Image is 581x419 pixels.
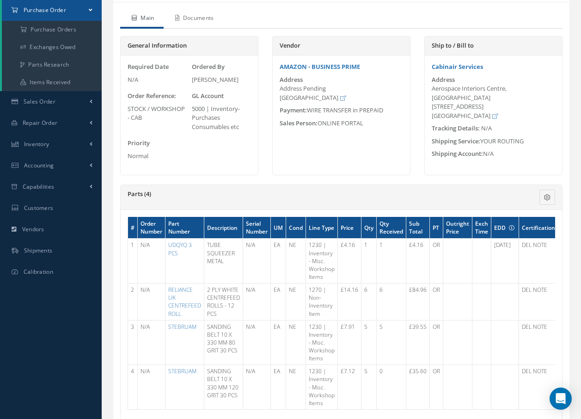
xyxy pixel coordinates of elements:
td: N/A [243,239,271,283]
td: 1 [377,239,406,283]
label: Priority [128,139,150,148]
th: UM [271,217,286,239]
th: Price [338,217,361,239]
td: £39.55 [406,320,430,365]
h5: Parts (4) [128,191,482,198]
td: EA [271,283,286,320]
td: 5 [361,365,377,410]
td: N/A [243,320,271,365]
th: Exch Time [472,217,491,239]
td: EA [271,239,286,283]
th: Outright Price [443,217,472,239]
td: £4.16 [338,239,361,283]
td: £7.91 [338,320,361,365]
td: NE [286,365,306,410]
span: Shipping Account: [432,149,483,158]
div: N/A [128,75,187,85]
a: RELIANCE UK CENTREFEED ROLL [168,286,201,317]
td: £4.16 [406,239,430,283]
span: Sales Person: [280,119,318,127]
td: N/A [138,283,165,320]
div: N/A [425,149,562,159]
label: Order Reference: [128,92,176,101]
th: Sub Total [406,217,430,239]
span: Calibration [24,268,53,276]
div: ONLINE PORTAL [273,119,410,128]
span: Accounting [24,161,54,169]
span: N/A [481,124,492,132]
a: Parts Research [2,56,102,74]
th: Certifications [519,217,561,239]
span: Shipping Service: [432,137,480,145]
h5: Ship to / Bill to [432,42,555,49]
td: DEL NOTE [519,365,561,410]
td: 1270 | Non-Inventory Item [306,283,338,320]
td: 2 [128,283,138,320]
div: YOUR ROUTING [425,137,562,146]
a: Cabinair Services [432,62,483,71]
h5: Vendor [280,42,403,49]
a: UDQYQ 3 PCS [168,241,192,257]
td: £7.12 [338,365,361,410]
div: WIRE TRANSFER in PREPAID [273,106,410,115]
a: Items Received [2,74,102,91]
td: N/A [138,365,165,410]
td: [DATE] [491,239,519,283]
th: Serial Number [243,217,271,239]
span: Shipments [24,246,53,254]
div: Normal [128,152,187,161]
td: 1 [361,239,377,283]
a: AMAZON - BUSINESS PRIME [280,62,360,71]
span: Tracking Details: [432,124,480,132]
a: Main [120,9,164,29]
td: OR [430,239,443,283]
td: EA [271,365,286,410]
td: OR [430,320,443,365]
span: Payment: [280,106,307,114]
span: Purchase Order [24,6,66,14]
td: OR [430,365,443,410]
a: STEBRUAM [168,323,196,331]
td: £84.96 [406,283,430,320]
a: Exchanges Owed [2,38,102,56]
div: Open Intercom Messenger [550,388,572,410]
th: Order Number [138,217,165,239]
div: [PERSON_NAME] [192,75,251,85]
td: 1 [128,239,138,283]
td: DEL NOTE [519,320,561,365]
th: Cond [286,217,306,239]
td: SANDING BELT 10 X 330 MM 120 GRIT 30 PCS [204,365,243,410]
td: NE [286,239,306,283]
td: 1230 | Inventory - Misc. Workshop Items [306,239,338,283]
th: Part Number [165,217,204,239]
td: N/A [243,365,271,410]
td: 6 [361,283,377,320]
th: EDD [491,217,519,239]
span: Inventory [24,140,49,148]
td: N/A [243,283,271,320]
div: Aerospace Interiors Centre, [GEOGRAPHIC_DATA] [STREET_ADDRESS] [GEOGRAPHIC_DATA] [432,84,555,120]
h5: General Information [128,42,251,49]
td: N/A [138,320,165,365]
th: Line Type [306,217,338,239]
th: Qty [361,217,377,239]
td: £14.16 [338,283,361,320]
label: Address [280,76,303,83]
a: STEBRUAM [168,367,196,375]
span: Sales Order [24,98,55,105]
td: EA [271,320,286,365]
div: 5000 | Inventory- Purchases Consumables etc [192,105,251,132]
label: Ordered By [192,62,225,72]
td: 0 [377,365,406,410]
th: Description [204,217,243,239]
td: SANDING BELT 10 X 330 MM 80 GRIT 30 PCS [204,320,243,365]
td: OR [430,283,443,320]
td: £35.60 [406,365,430,410]
td: DEL NOTE [519,239,561,283]
label: Required Date [128,62,169,72]
th: PT [430,217,443,239]
a: Documents [164,9,223,29]
span: Repair Order [23,119,58,127]
td: 4 [128,365,138,410]
span: Customers [24,204,54,212]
